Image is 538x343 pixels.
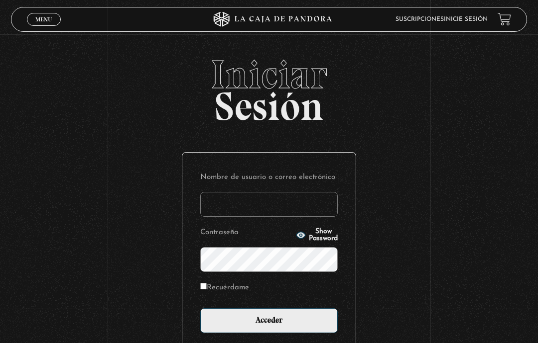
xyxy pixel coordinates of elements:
label: Nombre de usuario o correo electrónico [200,171,338,184]
label: Contraseña [200,226,293,239]
a: View your shopping cart [498,12,511,26]
a: Suscripciones [396,16,444,22]
span: Show Password [309,228,338,242]
button: Show Password [296,228,338,242]
span: Iniciar [11,55,528,94]
input: Acceder [200,308,338,333]
span: Cerrar [32,25,56,32]
span: Menu [35,16,52,22]
label: Recuérdame [200,281,249,294]
h2: Sesión [11,55,528,118]
input: Recuérdame [200,283,207,289]
a: Inicie sesión [444,16,488,22]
